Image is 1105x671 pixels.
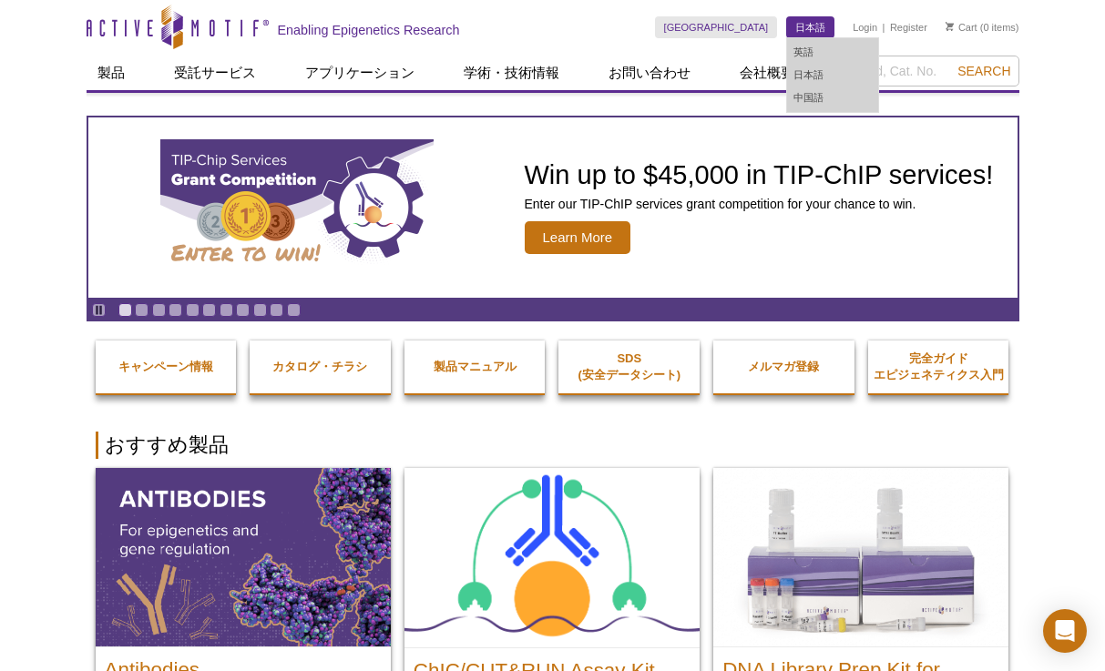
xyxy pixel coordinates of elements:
a: カタログ・チラシ [250,341,391,393]
a: [GEOGRAPHIC_DATA] [655,16,778,38]
a: Go to slide 10 [270,303,283,317]
img: DNA Library Prep Kit for Illumina [713,468,1008,646]
strong: 完全ガイド エピジェネティクス入門 [874,351,1004,381]
a: TIP-ChIP Services Grant Competition Win up to $45,000 in TIP-ChIP services! Enter our TIP-ChIP se... [88,117,1018,298]
a: Go to slide 11 [287,303,301,317]
img: ChIC/CUT&RUN Assay Kit [404,468,700,647]
strong: SDS (安全データシート) [578,351,680,381]
strong: キャンペーン情報 [118,360,213,373]
a: Go to slide 3 [152,303,166,317]
input: Keyword, Cat. No. [805,56,1019,86]
li: | [883,16,885,38]
a: SDS(安全データシート) [558,332,700,402]
a: メルマガ登録 [713,341,854,393]
a: Go to slide 2 [135,303,148,317]
span: Learn More [525,221,631,254]
a: 日本語 [786,16,834,38]
a: Toggle autoplay [92,303,106,317]
strong: メルマガ登録 [748,360,819,373]
a: Go to slide 6 [202,303,216,317]
p: Enter our TIP-ChIP services grant competition for your chance to win. [525,196,994,212]
a: キャンペーン情報 [96,341,237,393]
div: Open Intercom Messenger [1043,609,1087,653]
img: All Antibodies [96,468,391,646]
a: 会社概要 [729,56,805,90]
a: 製品マニュアル [404,341,546,393]
img: Your Cart [946,22,954,31]
a: 製品 [87,56,136,90]
h2: Enabling Epigenetics Research [278,22,460,38]
a: Go to slide 5 [186,303,200,317]
span: Search [957,64,1010,78]
a: お問い合わせ [598,56,701,90]
button: Search [952,63,1016,79]
a: Go to slide 9 [253,303,267,317]
h2: おすすめ製品 [96,432,1010,459]
a: Go to slide 7 [220,303,233,317]
a: Cart [946,21,977,34]
a: Go to slide 8 [236,303,250,317]
li: (0 items) [946,16,1019,38]
a: 完全ガイドエピジェネティクス入門 [868,332,1009,402]
a: 中国語 [787,86,878,109]
a: Login [853,21,877,34]
article: TIP-ChIP Services Grant Competition [88,117,1018,298]
a: アプリケーション [294,56,425,90]
a: 日本語 [787,64,878,86]
strong: 製品マニュアル [434,360,517,373]
h2: Win up to $45,000 in TIP-ChIP services! [525,161,994,188]
a: 受託サービス [163,56,267,90]
strong: カタログ・チラシ [272,360,367,373]
a: Register [890,21,927,34]
a: Go to slide 4 [169,303,182,317]
a: 学術・技術情報 [453,56,570,90]
a: Go to slide 1 [118,303,132,317]
a: 英語 [787,41,878,64]
img: TIP-ChIP Services Grant Competition [160,139,434,276]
